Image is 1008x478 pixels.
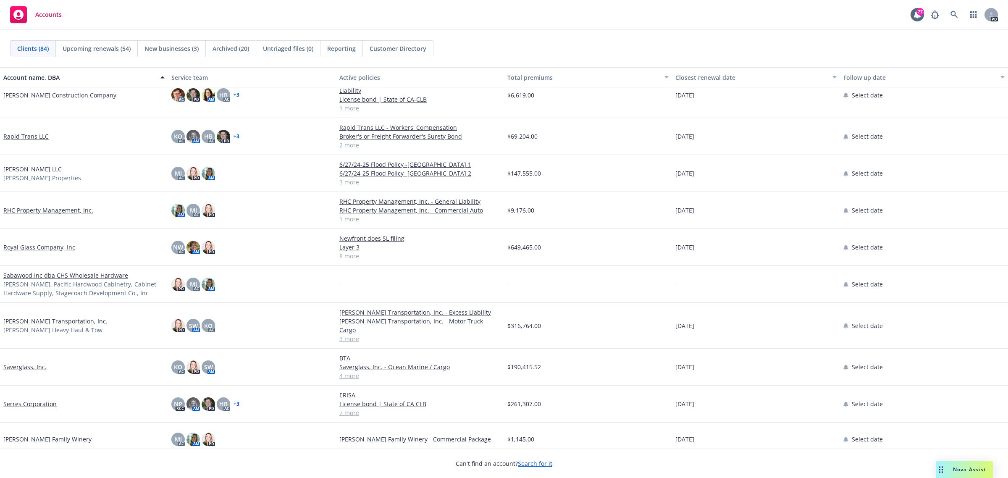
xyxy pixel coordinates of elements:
[3,435,92,444] a: [PERSON_NAME] Family Winery
[339,317,501,334] a: [PERSON_NAME] Transportation, Inc. - Motor Truck Cargo
[175,169,182,178] span: MJ
[852,399,883,408] span: Select date
[339,123,501,132] a: Rapid Trans LLC - Workers' Compensation
[3,73,155,82] div: Account name, DBA
[852,362,883,371] span: Select date
[234,402,239,407] a: + 3
[339,280,341,289] span: -
[3,362,47,371] a: Saverglass, Inc.
[953,466,986,473] span: Nova Assist
[675,321,694,330] span: [DATE]
[171,319,185,332] img: photo
[675,280,677,289] span: -
[3,165,62,173] a: [PERSON_NAME] LLC
[675,132,694,141] span: [DATE]
[202,397,215,411] img: photo
[852,132,883,141] span: Select date
[202,278,215,291] img: photo
[3,399,57,408] a: Serres Corporation
[504,67,672,87] button: Total premiums
[675,73,827,82] div: Closest renewal date
[174,399,182,408] span: NP
[202,88,215,102] img: photo
[840,67,1008,87] button: Follow up date
[339,391,501,399] a: ERISA
[675,243,694,252] span: [DATE]
[336,67,504,87] button: Active policies
[675,399,694,408] span: [DATE]
[507,321,541,330] span: $316,764.00
[675,91,694,100] span: [DATE]
[186,88,200,102] img: photo
[852,280,883,289] span: Select date
[175,435,182,444] span: MJ
[518,460,552,467] a: Search for it
[927,6,943,23] a: Report a Bug
[339,178,501,186] a: 3 more
[144,44,199,53] span: New businesses (3)
[339,243,501,252] a: Layer 3
[168,67,336,87] button: Service team
[456,459,552,468] span: Can't find an account?
[3,243,75,252] a: Royal Glass Company, Inc
[35,11,62,18] span: Accounts
[186,397,200,411] img: photo
[171,204,185,217] img: photo
[327,44,356,53] span: Reporting
[3,326,102,334] span: [PERSON_NAME] Heavy Haul & Tow
[675,435,694,444] span: [DATE]
[202,241,215,254] img: photo
[339,234,501,243] a: Newfront does SL filing
[171,88,185,102] img: photo
[936,461,993,478] button: Nova Assist
[507,206,534,215] span: $9,176.00
[186,241,200,254] img: photo
[202,204,215,217] img: photo
[507,362,541,371] span: $190,415.52
[675,362,694,371] span: [DATE]
[339,435,501,444] a: [PERSON_NAME] Family Winery - Commercial Package
[173,243,183,252] span: NW
[852,169,883,178] span: Select date
[672,67,840,87] button: Closest renewal date
[171,278,185,291] img: photo
[339,104,501,113] a: 1 more
[213,44,249,53] span: Archived (20)
[202,167,215,180] img: photo
[190,206,197,215] span: MJ
[234,92,239,97] a: + 3
[675,169,694,178] span: [DATE]
[219,399,228,408] span: HB
[186,433,200,446] img: photo
[339,215,501,223] a: 1 more
[339,252,501,260] a: 8 more
[339,334,501,343] a: 3 more
[852,243,883,252] span: Select date
[339,141,501,150] a: 2 more
[507,169,541,178] span: $147,555.00
[370,44,426,53] span: Customer Directory
[507,399,541,408] span: $261,307.00
[339,408,501,417] a: 7 more
[202,433,215,446] img: photo
[174,362,182,371] span: KO
[3,271,128,280] a: Sabawood Inc dba CHS Wholesale Hardware
[204,362,213,371] span: SW
[219,91,228,100] span: HB
[204,321,213,330] span: KO
[174,132,182,141] span: KO
[3,173,81,182] span: [PERSON_NAME] Properties
[339,399,501,408] a: License bond | State of CA CLB
[339,132,501,141] a: Broker's or Freight Forwarder's Surety Bond
[675,206,694,215] span: [DATE]
[263,44,313,53] span: Untriaged files (0)
[339,95,501,104] a: License bond | State of CA-CLB
[339,371,501,380] a: 4 more
[507,73,659,82] div: Total premiums
[339,73,501,82] div: Active policies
